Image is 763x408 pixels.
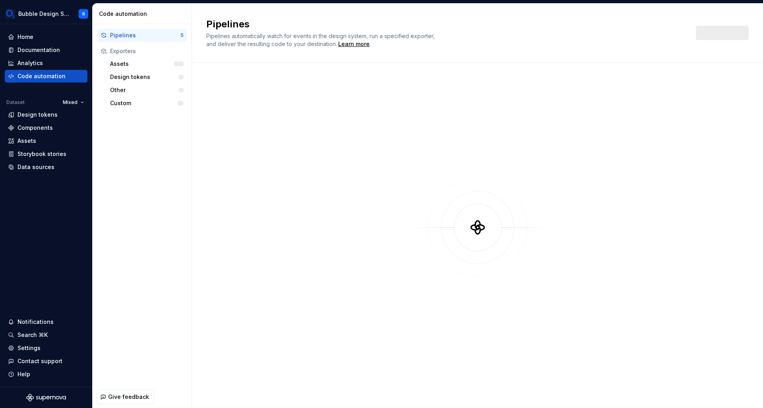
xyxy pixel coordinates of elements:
[338,40,370,48] a: Learn more
[17,344,41,352] div: Settings
[110,86,179,94] div: Other
[110,31,180,39] div: Pipelines
[17,46,60,54] div: Documentation
[17,318,54,326] div: Notifications
[107,71,187,83] button: Design tokens
[5,121,87,134] a: Components
[5,342,87,354] a: Settings
[5,368,87,381] button: Help
[5,148,87,160] a: Storybook stories
[17,33,33,41] div: Home
[17,72,66,80] div: Code automation
[5,31,87,43] a: Home
[110,47,184,55] div: Exporters
[18,10,69,18] div: Bubble Design System
[97,29,187,42] button: Pipelines5
[17,357,62,365] div: Contact support
[26,394,66,402] svg: Supernova Logo
[110,60,174,68] div: Assets
[5,316,87,328] button: Notifications
[17,370,30,378] div: Help
[97,390,154,404] button: Give feedback
[17,163,54,171] div: Data sources
[107,58,187,70] button: Assets
[108,393,149,401] span: Give feedback
[63,99,77,106] span: Mixed
[6,99,25,106] div: Dataset
[206,33,436,47] span: Pipelines automatically watch for events in the design system, run a specified exporter, and deli...
[5,135,87,147] a: Assets
[59,97,87,108] button: Mixed
[107,84,187,96] button: Other
[17,137,36,145] div: Assets
[5,161,87,173] a: Data sources
[5,329,87,341] button: Search ⌘K
[2,5,91,22] button: Bubble Design SystemR
[99,10,188,18] div: Code automation
[180,32,184,38] div: 5
[107,97,187,110] button: Custom
[5,70,87,83] a: Code automation
[17,150,66,158] div: Storybook stories
[6,9,15,19] img: 1a847f6c-1245-4c66-adf2-ab3a177fc91e.png
[206,18,686,31] h2: Pipelines
[5,108,87,121] a: Design tokens
[5,355,87,368] button: Contact support
[110,73,178,81] div: Design tokens
[17,111,58,119] div: Design tokens
[17,59,43,67] div: Analytics
[337,41,371,47] span: .
[5,57,87,69] a: Analytics
[17,124,53,132] div: Components
[110,99,178,107] div: Custom
[5,44,87,56] a: Documentation
[82,11,85,17] div: R
[17,331,48,339] div: Search ⌘K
